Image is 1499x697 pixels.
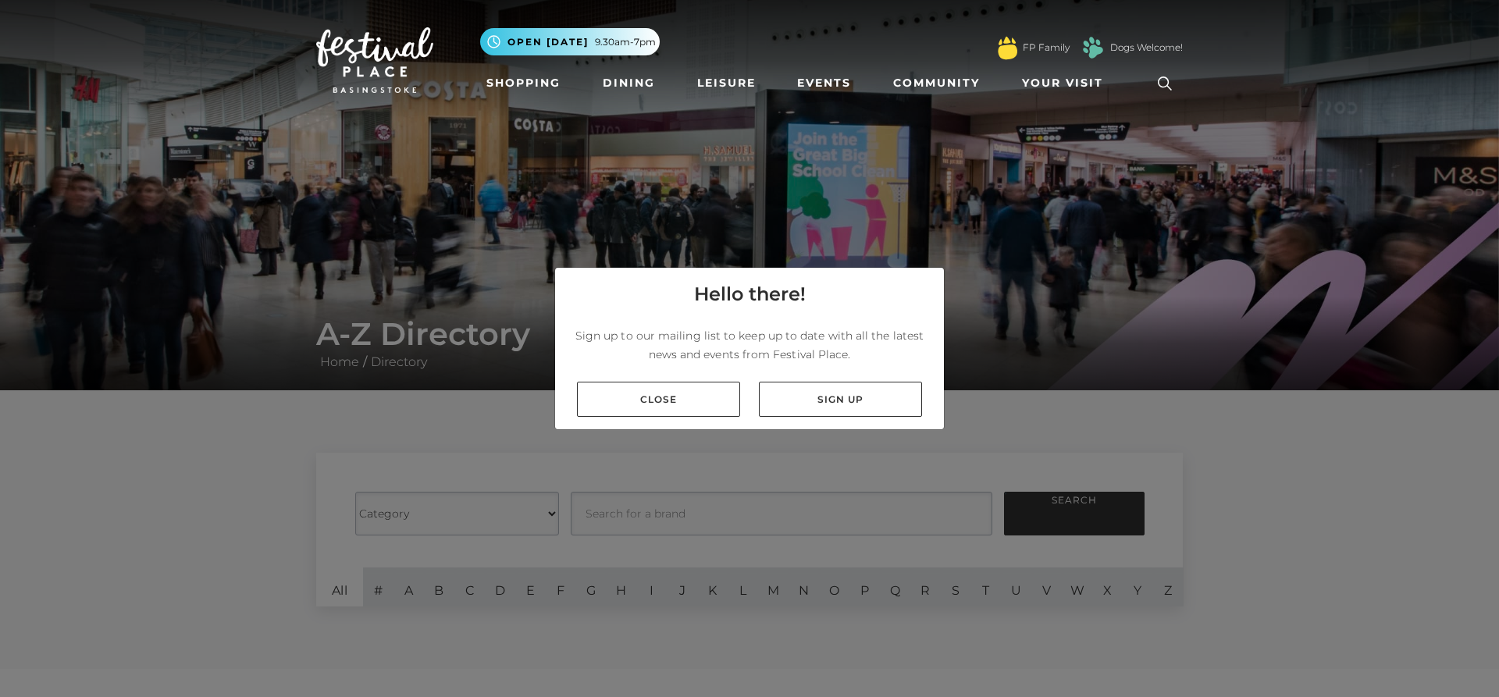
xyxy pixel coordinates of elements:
h4: Hello there! [694,280,806,308]
a: Events [791,69,857,98]
a: Leisure [691,69,762,98]
img: Festival Place Logo [316,27,433,93]
span: 9.30am-7pm [595,35,656,49]
a: Dogs Welcome! [1110,41,1183,55]
a: Close [577,382,740,417]
p: Sign up to our mailing list to keep up to date with all the latest news and events from Festival ... [568,326,931,364]
a: Community [887,69,986,98]
span: Your Visit [1022,75,1103,91]
button: Open [DATE] 9.30am-7pm [480,28,660,55]
span: Open [DATE] [507,35,589,49]
a: Dining [596,69,661,98]
a: Sign up [759,382,922,417]
a: Your Visit [1016,69,1117,98]
a: Shopping [480,69,567,98]
a: FP Family [1023,41,1070,55]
